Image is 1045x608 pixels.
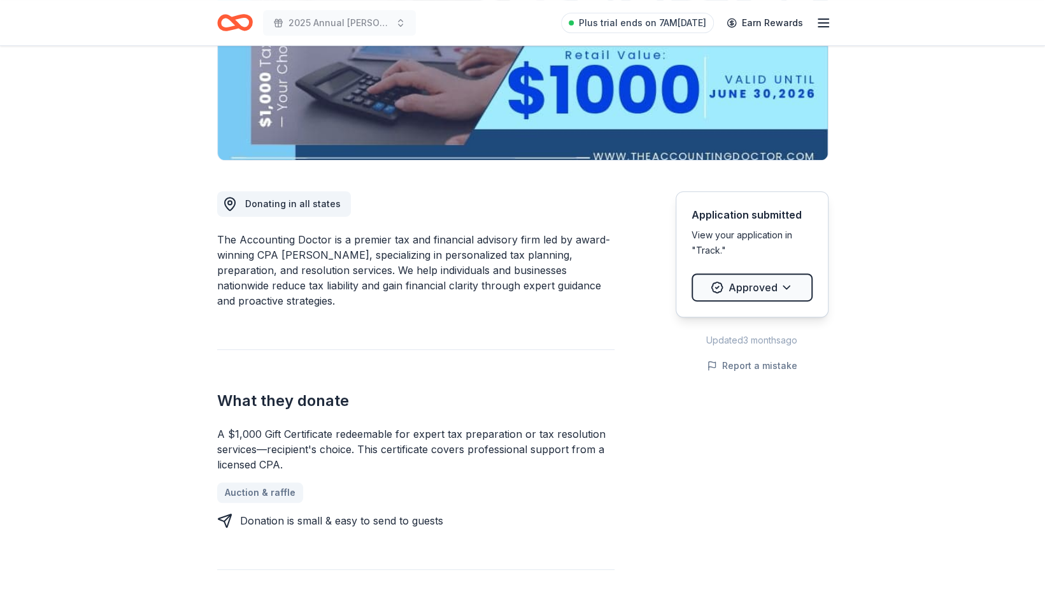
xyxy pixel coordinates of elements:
a: Home [217,8,253,38]
span: Approved [729,279,778,296]
h2: What they donate [217,391,615,411]
button: Report a mistake [707,358,797,373]
span: 2025 Annual [PERSON_NAME] Fall Festival [288,15,390,31]
a: Earn Rewards [719,11,811,34]
div: View your application in "Track." [692,228,813,258]
a: Plus trial ends on 7AM[DATE] [561,13,714,33]
div: Donation is small & easy to send to guests [240,513,443,528]
span: Plus trial ends on 7AM[DATE] [579,15,706,31]
span: Donating in all states [245,198,341,209]
div: Application submitted [692,207,813,222]
div: The Accounting Doctor is a premier tax and financial advisory firm led by award-winning CPA [PERS... [217,232,615,308]
button: Approved [692,273,813,301]
div: A $1,000 Gift Certificate redeemable for expert tax preparation or tax resolution services—recipi... [217,426,615,472]
div: Updated 3 months ago [676,333,828,348]
button: 2025 Annual [PERSON_NAME] Fall Festival [263,10,416,36]
a: Auction & raffle [217,482,303,503]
